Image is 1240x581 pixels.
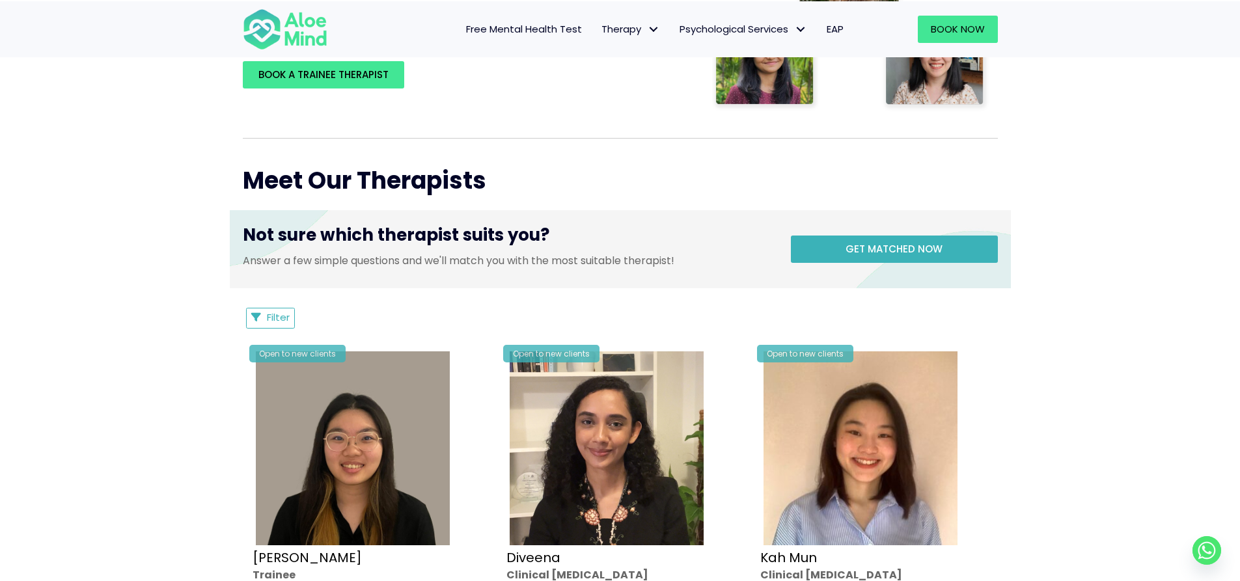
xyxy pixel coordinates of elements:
[243,223,771,253] h3: Not sure which therapist suits you?
[792,20,810,38] span: Psychological Services: submenu
[253,548,362,566] a: [PERSON_NAME]
[246,308,296,329] button: Filter Listings
[267,310,290,324] span: Filter
[506,548,560,566] a: Diveena
[466,22,582,36] span: Free Mental Health Test
[791,236,998,263] a: Get matched now
[592,16,670,43] a: TherapyTherapy: submenu
[918,16,998,43] a: Book Now
[601,22,660,36] span: Therapy
[644,20,663,38] span: Therapy: submenu
[510,351,704,545] img: IMG_1660 – Diveena Nair
[243,61,404,88] a: BOOK A TRAINEE THERAPIST
[243,8,327,51] img: Aloe mind Logo
[256,351,450,545] img: Profile – Xin Yi
[503,345,599,362] div: Open to new clients
[344,16,853,43] nav: Menu
[243,164,486,197] span: Meet Our Therapists
[757,345,853,362] div: Open to new clients
[817,16,853,43] a: EAP
[764,351,958,545] img: Kah Mun-profile-crop-300×300
[456,16,592,43] a: Free Mental Health Test
[931,22,985,36] span: Book Now
[670,16,817,43] a: Psychological ServicesPsychological Services: submenu
[760,548,817,566] a: Kah Mun
[846,242,943,256] span: Get matched now
[243,253,771,268] p: Answer a few simple questions and we'll match you with the most suitable therapist!
[258,68,389,81] span: BOOK A TRAINEE THERAPIST
[249,345,346,362] div: Open to new clients
[827,22,844,36] span: EAP
[680,22,807,36] span: Psychological Services
[1192,536,1221,565] a: Whatsapp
